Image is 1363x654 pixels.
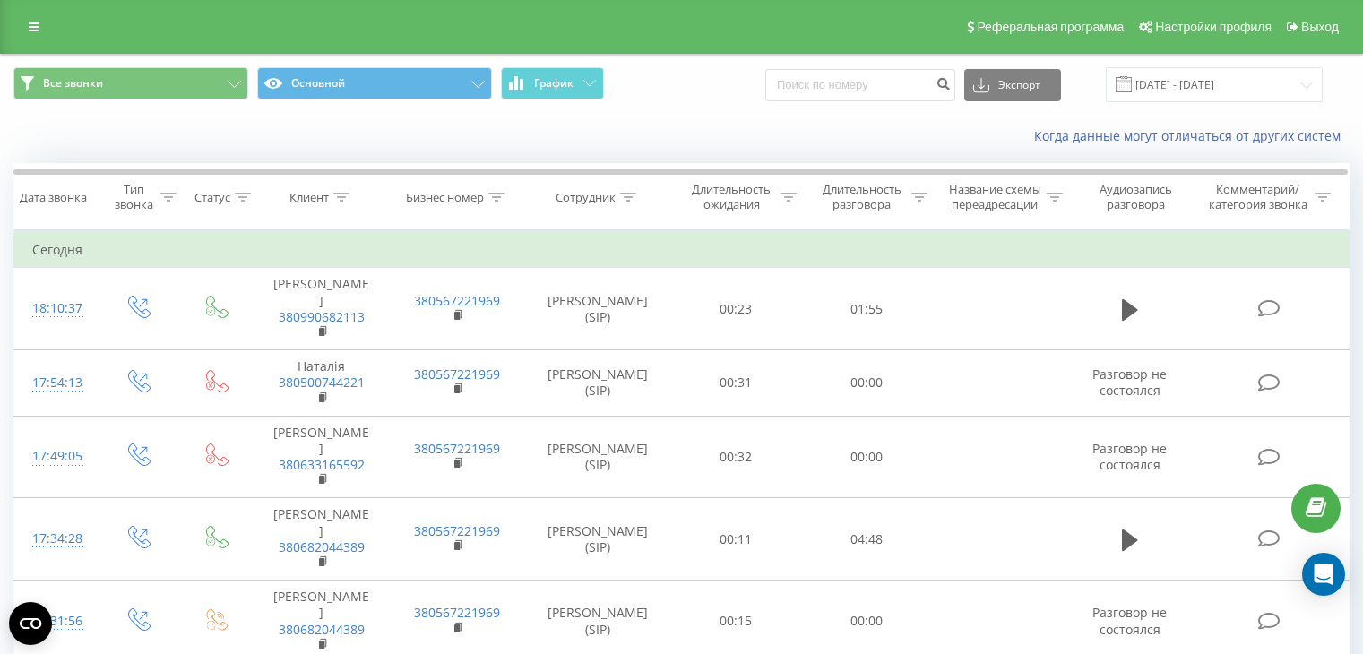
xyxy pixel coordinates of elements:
[279,374,365,391] a: 380500744221
[254,498,389,581] td: [PERSON_NAME]
[948,182,1042,212] div: Название схемы переадресации
[671,416,801,498] td: 00:32
[279,456,365,473] a: 380633165592
[289,190,329,205] div: Клиент
[32,439,80,474] div: 17:49:05
[801,268,931,350] td: 01:55
[1092,604,1167,637] span: Разговор не состоялся
[32,366,80,400] div: 17:54:13
[32,604,80,639] div: 17:31:56
[414,522,500,539] a: 380567221969
[501,67,604,99] button: График
[14,232,1350,268] td: Сегодня
[279,621,365,638] a: 380682044389
[1092,366,1167,399] span: Разговор не состоялся
[801,498,931,581] td: 04:48
[406,190,484,205] div: Бизнес номер
[525,350,671,417] td: [PERSON_NAME] (SIP)
[414,366,500,383] a: 380567221969
[556,190,616,205] div: Сотрудник
[671,268,801,350] td: 00:23
[1083,182,1188,212] div: Аудиозапись разговора
[13,67,248,99] button: Все звонки
[1092,440,1167,473] span: Разговор не состоялся
[113,182,155,212] div: Тип звонка
[257,67,492,99] button: Основной
[194,190,230,205] div: Статус
[671,498,801,581] td: 00:11
[534,77,574,90] span: График
[32,291,80,326] div: 18:10:37
[414,604,500,621] a: 380567221969
[525,498,671,581] td: [PERSON_NAME] (SIP)
[1034,127,1350,144] a: Когда данные могут отличаться от других систем
[964,69,1061,101] button: Экспорт
[279,308,365,325] a: 380990682113
[1155,20,1272,34] span: Настройки профиля
[801,416,931,498] td: 00:00
[1205,182,1310,212] div: Комментарий/категория звонка
[671,350,801,417] td: 00:31
[525,268,671,350] td: [PERSON_NAME] (SIP)
[414,292,500,309] a: 380567221969
[254,416,389,498] td: [PERSON_NAME]
[817,182,907,212] div: Длительность разговора
[977,20,1124,34] span: Реферальная программа
[1302,553,1345,596] div: Open Intercom Messenger
[254,350,389,417] td: Наталія
[525,416,671,498] td: [PERSON_NAME] (SIP)
[43,76,103,90] span: Все звонки
[279,538,365,555] a: 380682044389
[32,521,80,556] div: 17:34:28
[254,268,389,350] td: [PERSON_NAME]
[801,350,931,417] td: 00:00
[687,182,777,212] div: Длительность ожидания
[9,602,52,645] button: Open CMP widget
[765,69,955,101] input: Поиск по номеру
[414,440,500,457] a: 380567221969
[1301,20,1339,34] span: Выход
[20,190,87,205] div: Дата звонка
